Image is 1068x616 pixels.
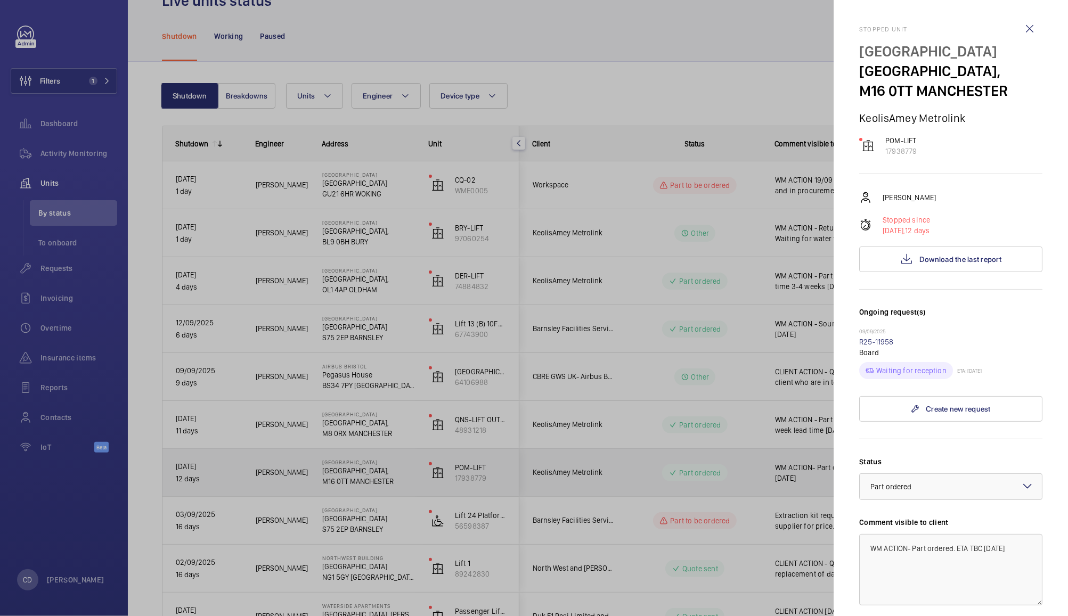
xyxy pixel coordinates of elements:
[859,517,1042,528] label: Comment visible to client
[885,146,917,157] p: 17938779
[859,328,1042,336] p: 09/09/2025
[859,456,1042,467] label: Status
[953,367,982,374] p: ETA: [DATE]
[919,255,1001,264] span: Download the last report
[859,338,894,346] a: R25-11958
[859,307,1042,328] h3: Ongoing request(s)
[885,135,917,146] p: POM-LIFT
[859,42,1042,61] p: [GEOGRAPHIC_DATA]
[859,26,1042,33] h2: Stopped unit
[859,61,1042,81] p: [GEOGRAPHIC_DATA],
[859,347,1042,358] p: Board
[870,482,912,491] span: Part ordered
[883,215,930,225] p: Stopped since
[859,396,1042,422] a: Create new request
[876,365,947,376] p: Waiting for reception
[883,192,936,203] p: [PERSON_NAME]
[859,81,1042,101] p: M16 0TT MANCHESTER
[883,225,930,236] p: 12 days
[859,111,1042,125] p: KeolisAmey Metrolink
[862,139,875,152] img: elevator.svg
[883,226,905,235] span: [DATE],
[859,247,1042,272] button: Download the last report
